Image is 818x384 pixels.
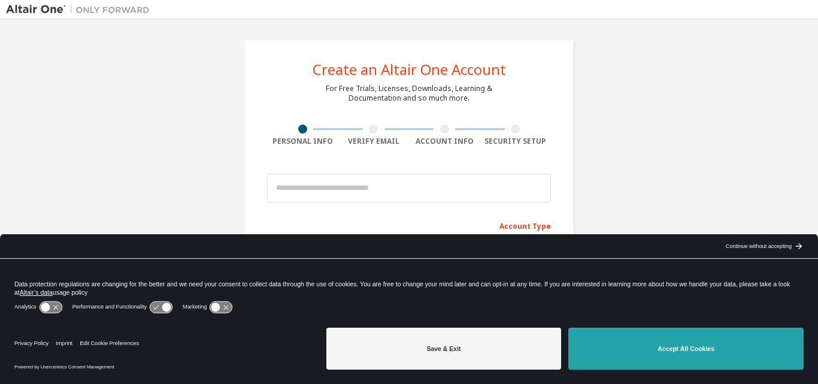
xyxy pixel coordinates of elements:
[409,137,480,146] div: Account Info
[338,137,410,146] div: Verify Email
[480,137,552,146] div: Security Setup
[326,84,492,103] div: For Free Trials, Licenses, Downloads, Learning & Documentation and so much more.
[313,62,506,77] div: Create an Altair One Account
[6,4,156,16] img: Altair One
[267,216,551,235] div: Account Type
[267,137,338,146] div: Personal Info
